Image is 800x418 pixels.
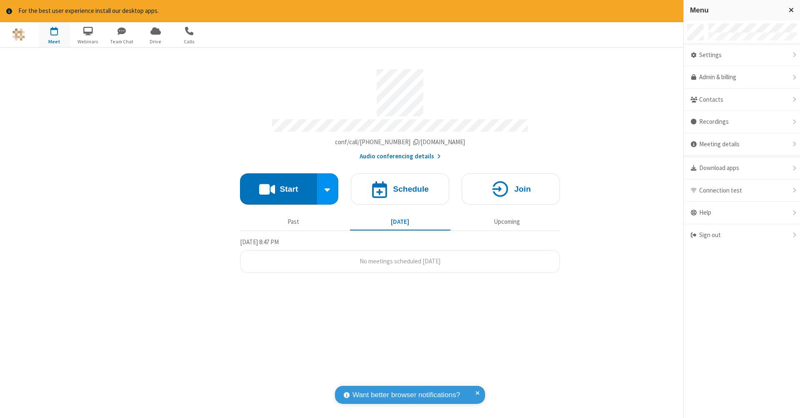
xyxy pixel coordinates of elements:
span: Copy my meeting room link [335,138,465,146]
span: No meetings scheduled [DATE] [360,257,440,265]
div: Meeting details [684,133,800,156]
div: Start conference options [317,173,339,205]
button: [DATE] [350,214,450,230]
div: Open menu [682,22,800,47]
span: Webinars [72,38,104,45]
span: Calls [174,38,205,45]
button: Logo [3,22,34,47]
div: For the best user experience install our desktop apps. [18,6,731,16]
button: Schedule [351,173,449,205]
button: Audio conferencing details [360,152,441,161]
h4: Join [514,185,531,193]
span: Want better browser notifications? [352,390,460,400]
div: Connection test [684,180,800,202]
button: Upcoming [457,214,557,230]
section: Today's Meetings [240,237,560,273]
img: QA Selenium DO NOT DELETE OR CHANGE [12,28,25,41]
button: Past [243,214,344,230]
span: Drive [140,38,171,45]
span: Meet [39,38,70,45]
div: Sign out [684,224,800,246]
div: Recordings [684,111,800,133]
span: [DATE] 8:47 PM [240,238,279,246]
div: Download apps [684,157,800,180]
div: Settings [684,44,800,67]
h4: Start [280,185,298,193]
h4: Schedule [393,185,429,193]
span: Team Chat [106,38,137,45]
button: Join [462,173,560,205]
div: Help [684,202,800,224]
section: Account details [240,63,560,161]
div: Contacts [684,89,800,111]
button: Start [240,173,317,205]
button: Copy my meeting room linkCopy my meeting room link [335,138,465,147]
a: Admin & billing [684,66,800,89]
h3: Menu [690,6,781,14]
